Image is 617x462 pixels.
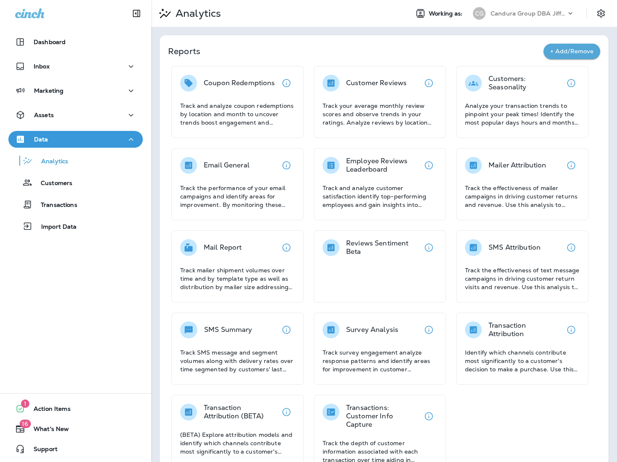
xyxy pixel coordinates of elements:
p: Coupon Redemptions [204,79,275,87]
p: Marketing [34,87,63,94]
button: Data [8,131,143,148]
p: Track mailer shipment volumes over time and by template type as well as distribution by mailer si... [180,266,295,291]
p: Customer Reviews [346,79,407,87]
span: Support [25,446,58,456]
button: Dashboard [8,34,143,50]
p: Track the effectiveness of text message campaigns in driving customer return visits and revenue. ... [465,266,580,291]
button: View details [278,157,295,174]
button: Marketing [8,82,143,99]
p: Mail Report [204,243,242,252]
p: Assets [34,112,54,118]
button: Collapse Sidebar [125,5,148,22]
button: Assets [8,107,143,123]
p: Transaction Attribution [488,321,563,338]
span: What's New [25,425,69,436]
p: (BETA) Explore attribution models and identify which channels contribute most significantly to a ... [180,431,295,456]
button: 1Action Items [8,400,143,417]
button: View details [278,75,295,91]
p: Track and analyze coupon redemptions by location and month to uncover trends boost engagement and... [180,102,295,127]
p: Track survey engagement analyze response patterns and identify areas for improvement in customer ... [323,348,437,373]
p: Analytics [172,7,221,20]
button: View details [420,408,437,425]
button: View details [420,157,437,174]
button: Import Data [8,217,143,235]
button: Transactions [8,196,143,213]
button: Support [8,441,143,457]
p: Reviews Sentiment Beta [346,239,420,256]
p: SMS Attribution [488,243,541,252]
div: CG [473,7,486,20]
p: Analytics [33,158,68,166]
p: Track SMS message and segment volumes along with delivery rates over time segmented by customers'... [180,348,295,373]
button: 16What's New [8,420,143,437]
p: Email General [204,161,249,170]
p: Inbox [34,63,50,70]
p: Identify which channels contribute most significantly to a customer's decision to make a purchase... [465,348,580,373]
span: 1 [21,399,29,408]
p: Reports [168,45,543,57]
p: Customers [32,180,72,188]
button: Customers [8,174,143,191]
p: Transactions: Customer Info Capture [346,404,420,429]
button: View details [563,157,580,174]
p: Mailer Attribution [488,161,546,170]
button: View details [420,321,437,338]
p: Candura Group DBA Jiffy Lube [491,10,566,17]
button: View details [278,404,295,420]
button: View details [563,75,580,91]
button: Settings [593,6,609,21]
p: SMS Summary [204,326,252,334]
p: Employee Reviews Leaderboard [346,157,420,174]
p: Dashboard [34,39,66,45]
p: Customers: Seasonality [488,75,563,91]
span: 16 [19,420,31,428]
button: Analytics [8,152,143,170]
span: Working as: [429,10,465,17]
button: Inbox [8,58,143,75]
p: Import Data [33,223,77,231]
p: Analyze your transaction trends to pinpoint your peak times! Identify the most popular days hours... [465,102,580,127]
p: Transaction Attribution (BETA) [204,404,278,420]
p: Track your average monthly review scores and observe trends in your ratings. Analyze reviews by l... [323,102,437,127]
p: Track and analyze customer satisfaction identify top-performing employees and gain insights into ... [323,184,437,209]
button: View details [563,321,580,338]
button: View details [563,239,580,256]
p: Track the effectiveness of mailer campaigns in driving customer returns and revenue. Use this ana... [465,184,580,209]
button: View details [420,75,437,91]
p: Data [34,136,48,143]
button: View details [420,239,437,256]
p: Track the performance of your email campaigns and identify areas for improvement. By monitoring t... [180,184,295,209]
p: Transactions [32,201,77,209]
span: Action Items [25,405,71,415]
button: View details [278,239,295,256]
p: Survey Analysis [346,326,398,334]
button: View details [278,321,295,338]
button: + Add/Remove [543,44,600,59]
